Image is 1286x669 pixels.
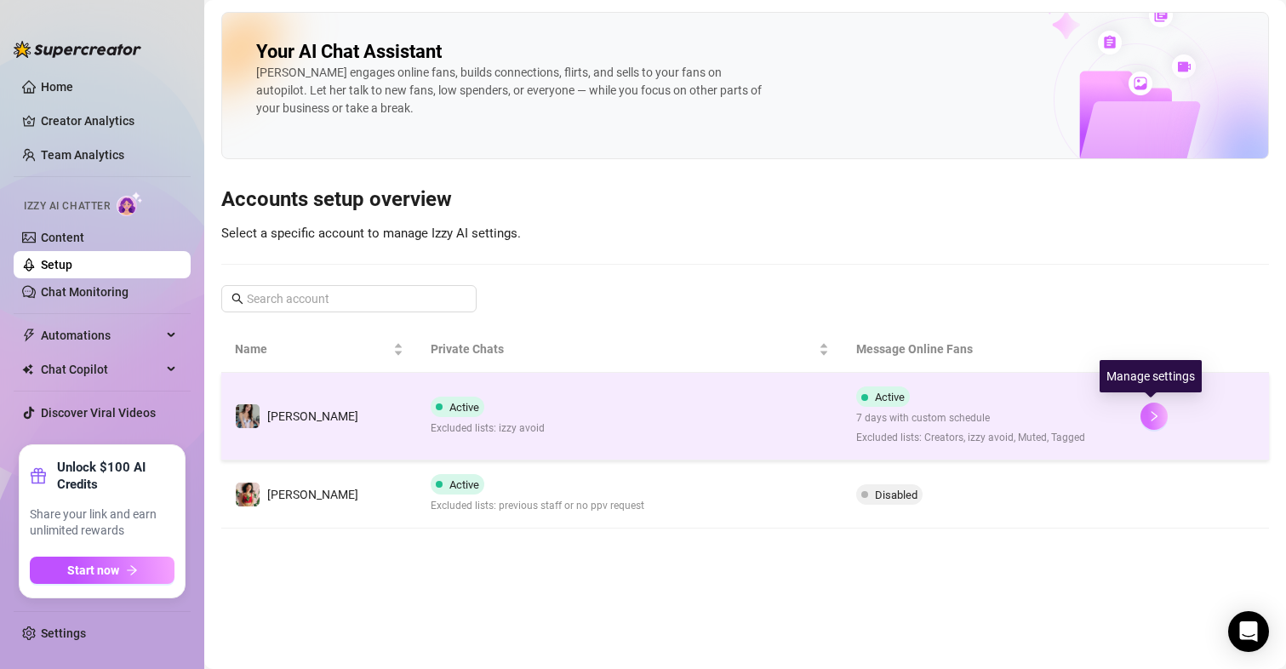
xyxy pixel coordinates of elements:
[431,498,644,514] span: Excluded lists: previous staff or no ppv request
[57,459,174,493] strong: Unlock $100 AI Credits
[41,356,162,383] span: Chat Copilot
[221,186,1269,214] h3: Accounts setup overview
[1148,410,1160,422] span: right
[875,391,905,403] span: Active
[267,409,358,423] span: [PERSON_NAME]
[41,406,156,420] a: Discover Viral Videos
[267,488,358,501] span: [PERSON_NAME]
[247,289,453,308] input: Search account
[431,420,545,437] span: Excluded lists: izzy avoid
[41,107,177,134] a: Creator Analytics
[875,489,917,501] span: Disabled
[417,326,843,373] th: Private Chats
[41,285,129,299] a: Chat Monitoring
[221,326,417,373] th: Name
[449,401,479,414] span: Active
[1140,403,1168,430] button: right
[41,148,124,162] a: Team Analytics
[235,340,390,358] span: Name
[30,557,174,584] button: Start nowarrow-right
[67,563,119,577] span: Start now
[1228,611,1269,652] div: Open Intercom Messenger
[221,226,521,241] span: Select a specific account to manage Izzy AI settings.
[41,626,86,640] a: Settings
[22,329,36,342] span: thunderbolt
[30,506,174,540] span: Share your link and earn unlimited rewards
[41,322,162,349] span: Automations
[856,430,1085,446] span: Excluded lists: Creators, izzy avoid, Muted, Tagged
[431,340,816,358] span: Private Chats
[231,293,243,305] span: search
[30,467,47,484] span: gift
[843,326,1127,373] th: Message Online Fans
[236,483,260,506] img: maki
[22,363,33,375] img: Chat Copilot
[41,80,73,94] a: Home
[41,258,72,272] a: Setup
[14,41,141,58] img: logo-BBDzfeDw.svg
[126,564,138,576] span: arrow-right
[41,231,84,244] a: Content
[24,198,110,214] span: Izzy AI Chatter
[236,404,260,428] img: Maki
[256,64,767,117] div: [PERSON_NAME] engages online fans, builds connections, flirts, and sells to your fans on autopilo...
[117,192,143,216] img: AI Chatter
[856,410,1085,426] span: 7 days with custom schedule
[256,40,442,64] h2: Your AI Chat Assistant
[449,478,479,491] span: Active
[1100,360,1202,392] div: Manage settings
